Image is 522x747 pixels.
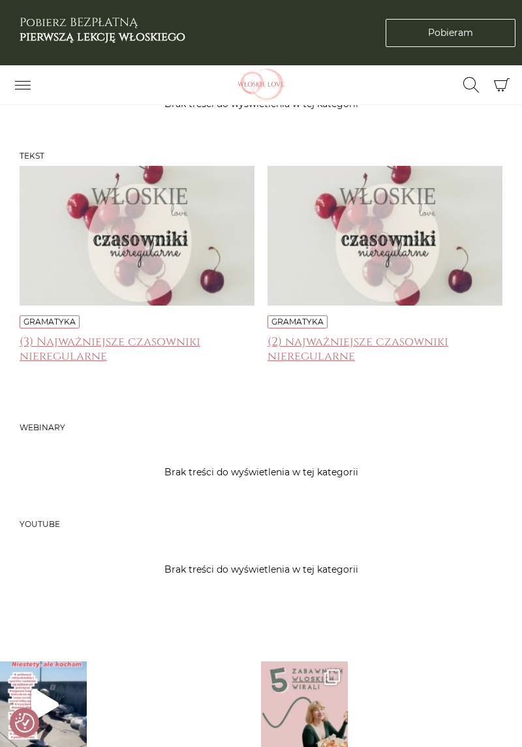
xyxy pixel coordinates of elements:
[31,689,59,720] svg: Play
[386,19,515,47] a: Pobieram
[219,69,303,101] img: Włoskielove
[7,74,39,96] button: Przełącz nawigację
[20,464,502,481] p: Brak treści do wyświetlenia w tej kategorii
[268,335,502,361] a: (2) najważniejsze czasowniki nieregularne
[20,423,502,432] h3: Webinary
[324,669,340,685] svg: Clone
[271,317,324,326] a: Gramatyka
[20,335,254,361] a: (3) Najważniejsze czasowniki nieregularne
[20,151,502,161] h3: Tekst
[15,713,35,733] img: Revisit consent button
[20,16,185,44] h3: Pobierz BEZPŁATNĄ
[487,71,515,99] button: Koszyk
[428,26,473,40] span: Pobieram
[15,713,35,733] button: Preferencje co do zgód
[20,520,502,529] h3: Youtube
[23,317,76,326] a: Gramatyka
[20,29,185,45] b: pierwszą lekcję włoskiego
[20,561,502,578] p: Brak treści do wyświetlenia w tej kategorii
[455,74,487,96] button: Przełącz formularz wyszukiwania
